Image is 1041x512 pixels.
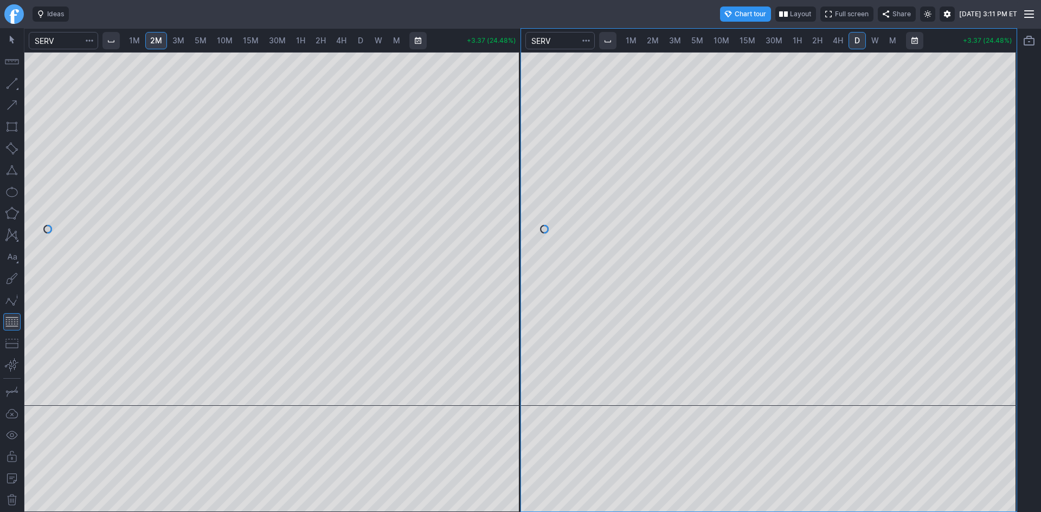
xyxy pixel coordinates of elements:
[647,36,659,45] span: 2M
[579,32,594,49] button: Search
[691,36,703,45] span: 5M
[172,36,184,45] span: 3M
[124,32,145,49] a: 1M
[3,140,21,157] button: Rotated rectangle
[788,32,807,49] a: 1H
[375,36,382,45] span: W
[82,32,97,49] button: Search
[311,32,331,49] a: 2H
[316,36,326,45] span: 2H
[3,161,21,179] button: Triangle
[835,9,869,20] span: Full screen
[3,291,21,309] button: Elliott waves
[793,36,802,45] span: 1H
[963,37,1012,44] p: +3.37 (24.48%)
[3,335,21,352] button: Position
[264,32,291,49] a: 30M
[3,118,21,135] button: Rectangle
[790,9,811,20] span: Layout
[3,226,21,244] button: XABCD
[3,405,21,422] button: Drawings autosave: Off
[3,75,21,92] button: Line
[669,36,681,45] span: 3M
[3,270,21,287] button: Brush
[740,36,755,45] span: 15M
[370,32,387,49] a: W
[388,32,405,49] a: M
[336,36,346,45] span: 4H
[467,37,516,44] p: +3.37 (24.48%)
[352,32,369,49] a: D
[686,32,708,49] a: 5M
[920,7,935,22] button: Toggle light mode
[766,36,782,45] span: 30M
[217,36,233,45] span: 10M
[296,36,305,45] span: 1H
[3,426,21,444] button: Hide drawings
[3,448,21,465] button: Lock drawings
[833,36,843,45] span: 4H
[3,248,21,265] button: Text
[889,36,896,45] span: M
[720,7,771,22] button: Chart tour
[854,36,860,45] span: D
[3,183,21,200] button: Ellipse
[940,7,955,22] button: Settings
[195,36,207,45] span: 5M
[190,32,211,49] a: 5M
[291,32,310,49] a: 1H
[212,32,237,49] a: 10M
[871,36,879,45] span: W
[849,32,866,49] a: D
[145,32,167,49] a: 2M
[828,32,848,49] a: 4H
[664,32,686,49] a: 3M
[238,32,264,49] a: 15M
[150,36,162,45] span: 2M
[735,9,766,20] span: Chart tour
[775,7,816,22] button: Layout
[3,31,21,49] button: Mouse
[393,36,400,45] span: M
[3,383,21,400] button: Drawing mode: Single
[626,36,637,45] span: 1M
[3,357,21,374] button: Anchored VWAP
[761,32,787,49] a: 30M
[812,36,822,45] span: 2H
[642,32,664,49] a: 2M
[4,4,24,24] a: Finviz.com
[243,36,259,45] span: 15M
[3,470,21,487] button: Add note
[892,9,911,20] span: Share
[102,32,120,49] button: Interval
[884,32,902,49] a: M
[29,32,98,49] input: Search
[959,9,1017,20] span: [DATE] 3:11 PM ET
[358,36,363,45] span: D
[3,491,21,509] button: Remove all drawings
[1020,32,1038,49] button: Portfolio watchlist
[599,32,616,49] button: Interval
[714,36,729,45] span: 10M
[47,9,64,20] span: Ideas
[820,7,873,22] button: Full screen
[129,36,140,45] span: 1M
[269,36,286,45] span: 30M
[3,313,21,330] button: Fibonacci retracements
[878,7,916,22] button: Share
[866,32,884,49] a: W
[3,205,21,222] button: Polygon
[735,32,760,49] a: 15M
[807,32,827,49] a: 2H
[409,32,427,49] button: Range
[168,32,189,49] a: 3M
[331,32,351,49] a: 4H
[3,53,21,70] button: Measure
[906,32,923,49] button: Range
[525,32,595,49] input: Search
[621,32,641,49] a: 1M
[33,7,69,22] button: Ideas
[3,96,21,114] button: Arrow
[709,32,734,49] a: 10M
